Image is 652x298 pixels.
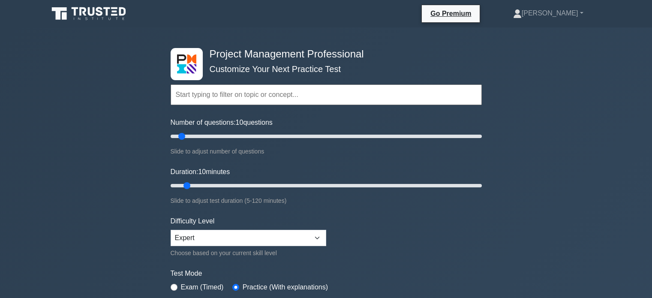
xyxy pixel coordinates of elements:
a: Go Premium [425,8,476,19]
input: Start typing to filter on topic or concept... [171,84,482,105]
label: Test Mode [171,268,482,279]
label: Exam (Timed) [181,282,224,292]
label: Difficulty Level [171,216,215,226]
div: Slide to adjust test duration (5-120 minutes) [171,196,482,206]
div: Slide to adjust number of questions [171,146,482,157]
div: Choose based on your current skill level [171,248,326,258]
label: Number of questions: questions [171,117,273,128]
label: Practice (With explanations) [243,282,328,292]
span: 10 [236,119,243,126]
a: [PERSON_NAME] [493,5,604,22]
label: Duration: minutes [171,167,230,177]
h4: Project Management Professional [206,48,440,60]
span: 10 [198,168,206,175]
